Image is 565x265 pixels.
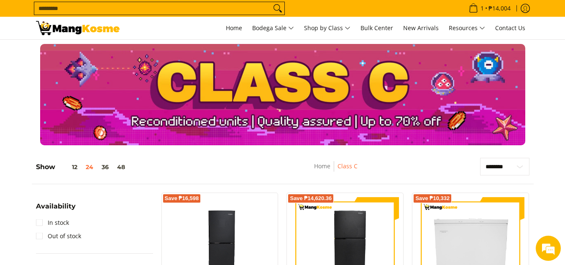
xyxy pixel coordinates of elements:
button: 48 [113,164,129,170]
span: Save ₱16,598 [165,196,199,201]
a: Contact Us [491,17,529,39]
span: New Arrivals [403,24,439,32]
button: 36 [97,164,113,170]
span: Bulk Center [360,24,393,32]
span: Save ₱14,620.36 [290,196,332,201]
button: 12 [55,164,82,170]
span: Availability [36,203,76,210]
a: Bulk Center [356,17,397,39]
a: Home [314,162,330,170]
nav: Main Menu [128,17,529,39]
span: Shop by Class [304,23,350,33]
span: • [466,4,513,13]
nav: Breadcrumbs [263,161,409,180]
h5: Show [36,163,129,171]
a: Out of stock [36,229,81,243]
a: New Arrivals [399,17,443,39]
span: ₱14,004 [487,5,512,11]
a: In stock [36,216,69,229]
span: Save ₱10,332 [415,196,450,201]
img: Class C Home &amp; Business Appliances: Up to 70% Off l Mang Kosme [36,21,120,35]
span: Home [226,24,242,32]
a: Shop by Class [300,17,355,39]
a: Resources [445,17,489,39]
span: 1 [479,5,485,11]
a: Bodega Sale [248,17,298,39]
span: Contact Us [495,24,525,32]
a: Home [222,17,246,39]
span: Bodega Sale [252,23,294,33]
button: 24 [82,164,97,170]
span: Resources [449,23,485,33]
a: Class C [337,162,358,170]
summary: Open [36,203,76,216]
button: Search [271,2,284,15]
